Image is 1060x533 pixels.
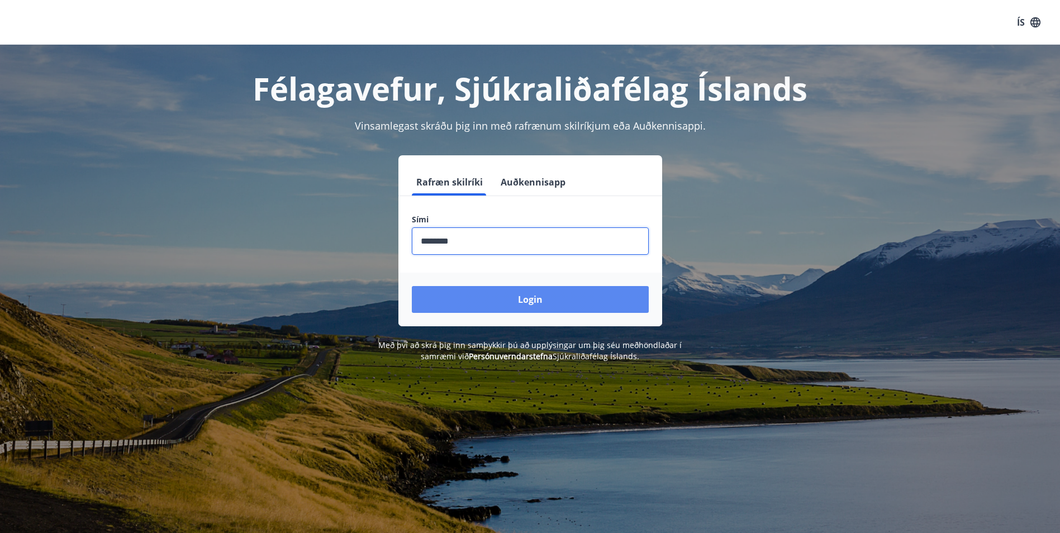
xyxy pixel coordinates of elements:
[378,340,682,361] span: Með því að skrá þig inn samþykkir þú að upplýsingar um þig séu meðhöndlaðar í samræmi við Sjúkral...
[496,169,570,196] button: Auðkennisapp
[469,351,553,361] a: Persónuverndarstefna
[1011,12,1047,32] button: ÍS
[412,286,649,313] button: Login
[141,67,919,110] h1: Félagavefur, Sjúkraliðafélag Íslands
[412,169,487,196] button: Rafræn skilríki
[412,214,649,225] label: Sími
[355,119,706,132] span: Vinsamlegast skráðu þig inn með rafrænum skilríkjum eða Auðkennisappi.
